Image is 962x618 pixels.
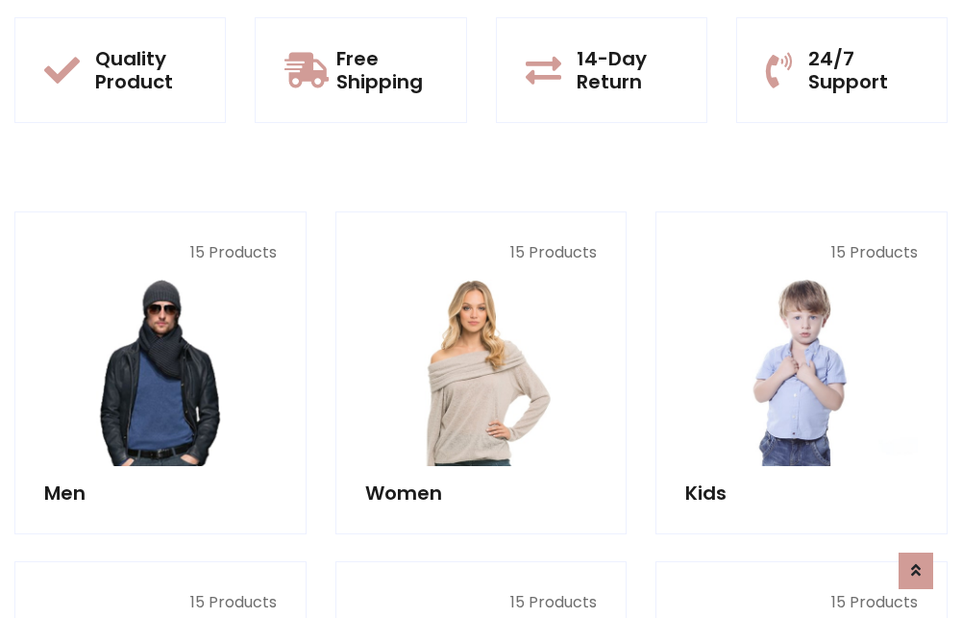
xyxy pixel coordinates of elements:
p: 15 Products [685,591,918,614]
p: 15 Products [44,241,277,264]
p: 15 Products [44,591,277,614]
h5: Women [365,482,598,505]
p: 15 Products [365,241,598,264]
h5: Free Shipping [336,47,436,93]
h5: Quality Product [95,47,196,93]
h5: 24/7 Support [808,47,918,93]
h5: Men [44,482,277,505]
p: 15 Products [365,591,598,614]
h5: Kids [685,482,918,505]
p: 15 Products [685,241,918,264]
h5: 14-Day Return [577,47,678,93]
